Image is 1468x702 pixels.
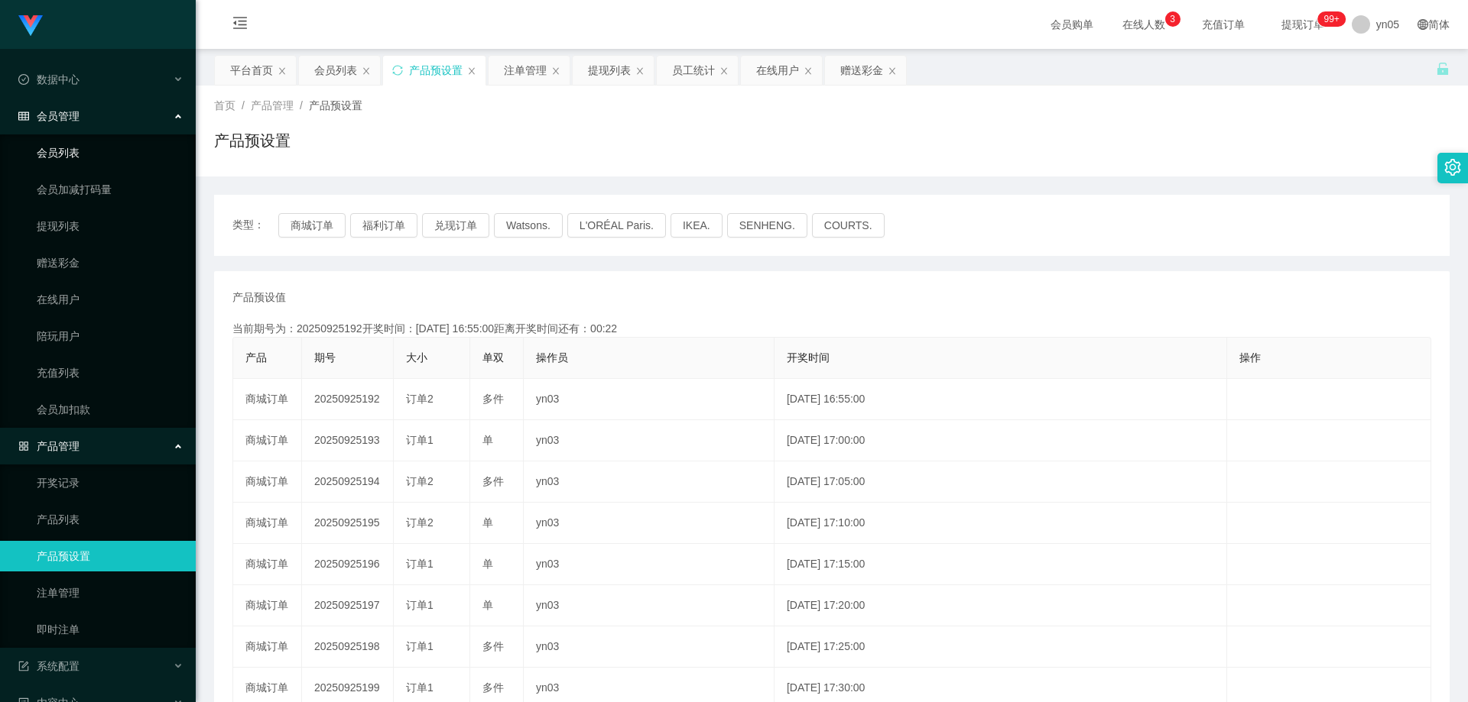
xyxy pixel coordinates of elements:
[37,467,183,498] a: 开奖记录
[1239,351,1261,364] span: 操作
[840,56,883,85] div: 赠送彩金
[37,541,183,571] a: 产品预设置
[18,661,29,671] i: 图标: form
[1436,62,1450,76] i: 图标: unlock
[302,503,394,544] td: 20250925195
[727,213,807,238] button: SENHENG.
[1170,11,1175,27] p: 3
[251,99,294,112] span: 产品管理
[230,56,273,85] div: 平台首页
[482,434,493,446] span: 单
[1444,159,1461,176] i: 图标: setting
[482,558,493,570] span: 单
[37,321,183,351] a: 陪玩用户
[1194,19,1252,30] span: 充值订单
[672,56,715,85] div: 员工统计
[671,213,723,238] button: IKEA.
[482,640,504,652] span: 多件
[1418,19,1428,30] i: 图标: global
[406,640,434,652] span: 订单1
[233,503,302,544] td: 商城订单
[37,211,183,241] a: 提现列表
[1115,19,1173,30] span: 在线人数
[18,441,29,451] i: 图标: appstore-o
[482,516,493,529] span: 单
[37,174,183,205] a: 会员加减打码量
[392,65,403,76] i: 图标: sync
[482,681,504,694] span: 多件
[233,544,302,585] td: 商城订单
[214,1,266,50] i: 图标: menu-fold
[719,66,729,76] i: 图标: close
[278,213,346,238] button: 商城订单
[245,351,267,364] span: 产品
[406,516,434,529] span: 订单2
[775,626,1227,668] td: [DATE] 17:25:00
[524,585,775,626] td: yn03
[232,290,286,306] span: 产品预设值
[37,394,183,425] a: 会员加扣款
[1317,11,1345,27] sup: 328
[524,379,775,420] td: yn03
[18,111,29,121] i: 图标: table
[233,626,302,668] td: 商城订单
[232,321,1431,337] div: 当前期号为：20250925192开奖时间：[DATE] 16:55:00距离开奖时间还有：00:22
[302,461,394,503] td: 20250925194
[524,626,775,668] td: yn03
[482,351,504,364] span: 单双
[482,475,504,487] span: 多件
[18,74,29,85] i: 图标: check-circle-o
[775,420,1227,461] td: [DATE] 17:00:00
[406,681,434,694] span: 订单1
[214,129,291,152] h1: 产品预设置
[406,558,434,570] span: 订单1
[314,351,336,364] span: 期号
[524,544,775,585] td: yn03
[804,66,813,76] i: 图标: close
[567,213,666,238] button: L'ORÉAL Paris.
[406,351,427,364] span: 大小
[302,379,394,420] td: 20250925192
[18,110,80,122] span: 会员管理
[242,99,245,112] span: /
[37,504,183,535] a: 产品列表
[233,461,302,503] td: 商城订单
[467,66,476,76] i: 图标: close
[233,585,302,626] td: 商城订单
[756,56,799,85] div: 在线用户
[314,56,357,85] div: 会员列表
[362,66,371,76] i: 图标: close
[494,213,563,238] button: Watsons.
[482,393,504,405] span: 多件
[406,475,434,487] span: 订单2
[775,585,1227,626] td: [DATE] 17:20:00
[18,440,80,452] span: 产品管理
[775,379,1227,420] td: [DATE] 16:55:00
[309,99,362,112] span: 产品预设置
[37,247,183,278] a: 赠送彩金
[775,503,1227,544] td: [DATE] 17:10:00
[812,213,885,238] button: COURTS.
[233,420,302,461] td: 商城订单
[302,585,394,626] td: 20250925197
[37,357,183,388] a: 充值列表
[551,66,560,76] i: 图标: close
[18,15,43,37] img: logo.9652507e.png
[1165,11,1181,27] sup: 3
[888,66,897,76] i: 图标: close
[232,213,278,238] span: 类型：
[775,544,1227,585] td: [DATE] 17:15:00
[37,614,183,645] a: 即时注单
[422,213,489,238] button: 兑现订单
[406,434,434,446] span: 订单1
[524,503,775,544] td: yn03
[588,56,631,85] div: 提现列表
[278,66,287,76] i: 图标: close
[406,599,434,611] span: 订单1
[536,351,568,364] span: 操作员
[1274,19,1332,30] span: 提现订单
[787,351,830,364] span: 开奖时间
[18,73,80,86] span: 数据中心
[635,66,645,76] i: 图标: close
[302,420,394,461] td: 20250925193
